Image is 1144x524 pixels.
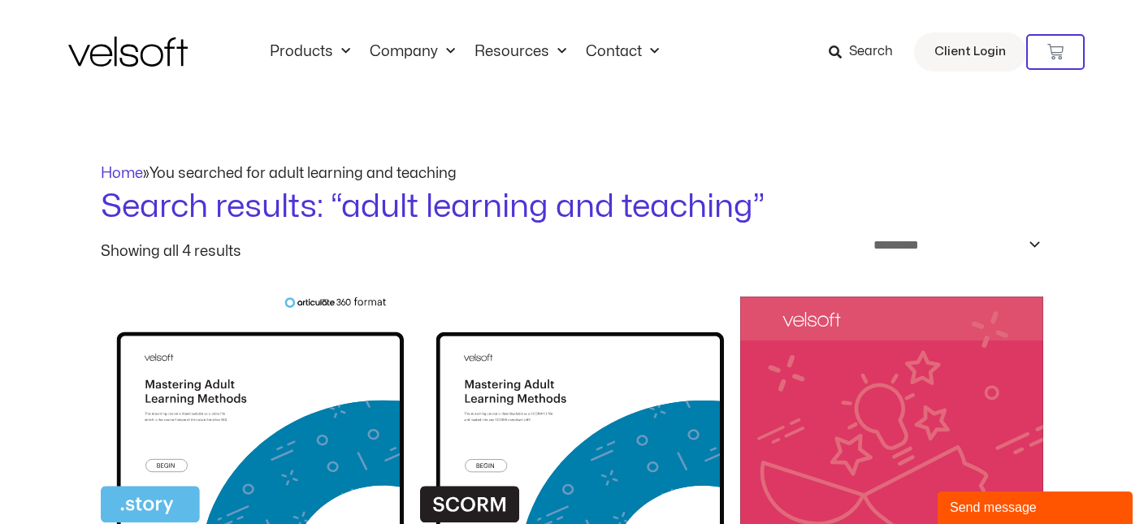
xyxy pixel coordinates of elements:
[849,41,893,63] span: Search
[863,230,1043,260] select: Shop order
[465,43,576,61] a: ResourcesMenu Toggle
[576,43,669,61] a: ContactMenu Toggle
[934,41,1006,63] span: Client Login
[101,184,1043,230] h1: Search results: “adult learning and teaching”
[938,488,1136,524] iframe: chat widget
[260,43,360,61] a: ProductsMenu Toggle
[101,245,241,259] p: Showing all 4 results
[149,167,457,180] span: You searched for adult learning and teaching
[101,167,457,180] span: »
[101,167,143,180] a: Home
[68,37,188,67] img: Velsoft Training Materials
[829,38,904,66] a: Search
[360,43,465,61] a: CompanyMenu Toggle
[914,32,1026,71] a: Client Login
[260,43,669,61] nav: Menu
